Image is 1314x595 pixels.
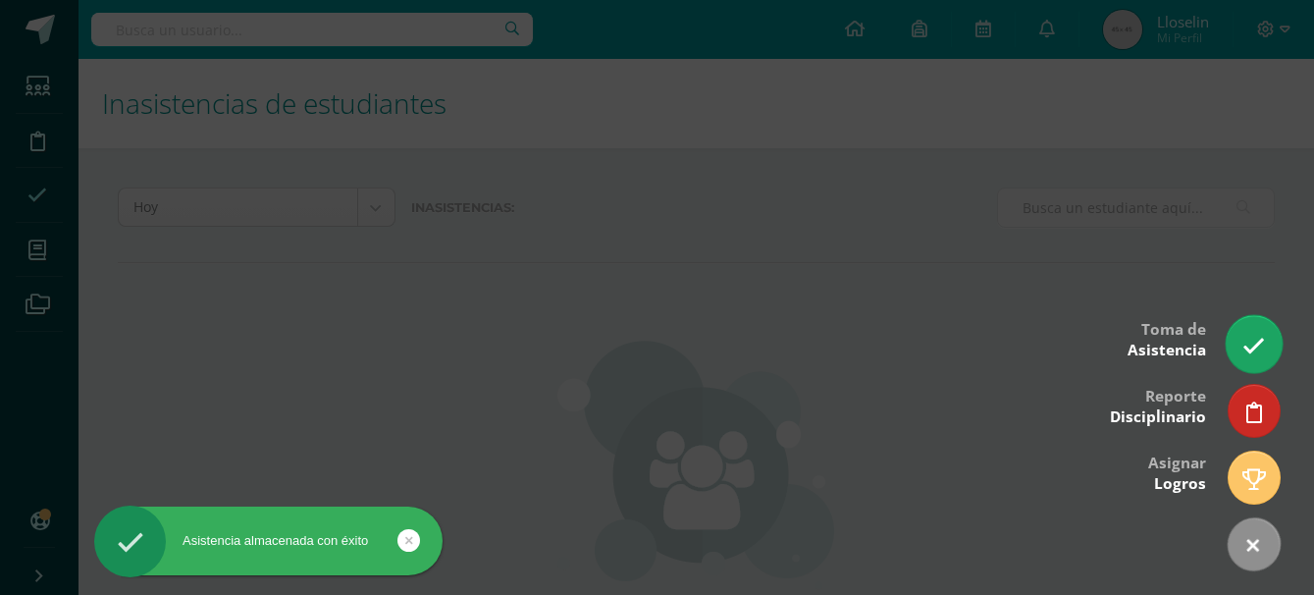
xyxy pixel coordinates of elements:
span: Logros [1154,473,1206,494]
div: Asignar [1148,440,1206,504]
span: Disciplinario [1110,406,1206,427]
div: Toma de [1128,306,1206,370]
div: Asistencia almacenada con éxito [94,532,443,550]
span: Asistencia [1128,340,1206,360]
div: Reporte [1110,373,1206,437]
